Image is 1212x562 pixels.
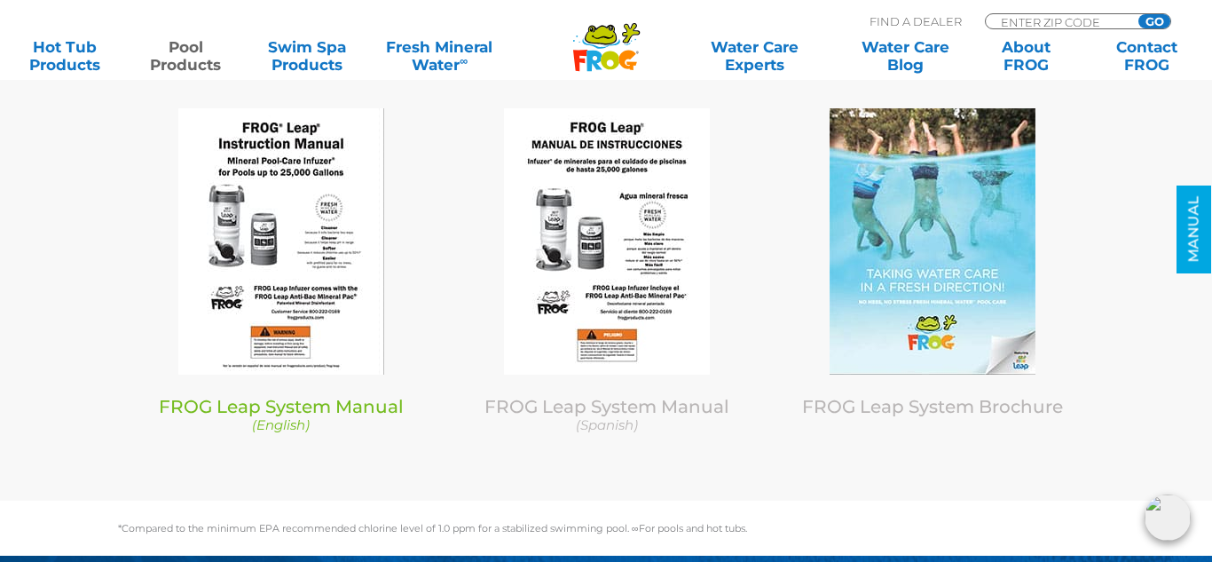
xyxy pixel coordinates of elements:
[138,38,232,74] a: PoolProducts
[576,416,638,433] em: (Spanish)
[457,396,756,434] a: FROG Leap System Manual (Spanish)
[1145,495,1191,541] img: openIcon
[678,38,830,74] a: Water CareExperts
[830,108,1035,375] img: FROG-All-Pool-with-LEAP-brochure
[118,523,1094,534] p: *Compared to the minimum EPA recommended chlorine level of 1.0 ppm for a stabilized swimming pool...
[252,416,310,433] em: (English)
[802,396,1063,417] a: FROG Leap System Brochure
[178,108,384,375] img: Leap-Infuzer-Manual
[870,13,962,29] p: Find A Dealer
[131,396,430,434] a: FROG Leap System Manual (English)
[460,54,468,67] sup: ∞
[1177,186,1211,273] a: MANUAL
[1138,14,1170,28] input: GO
[858,38,952,74] a: Water CareBlog
[18,38,112,74] a: Hot TubProducts
[381,38,499,74] a: Fresh MineralWater∞
[1100,38,1194,74] a: ContactFROG
[260,38,354,74] a: Swim SpaProducts
[980,38,1074,74] a: AboutFROG
[999,14,1119,29] input: Zip Code Form
[504,108,710,375] img: Leap-Infuzer-Manual-Spanish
